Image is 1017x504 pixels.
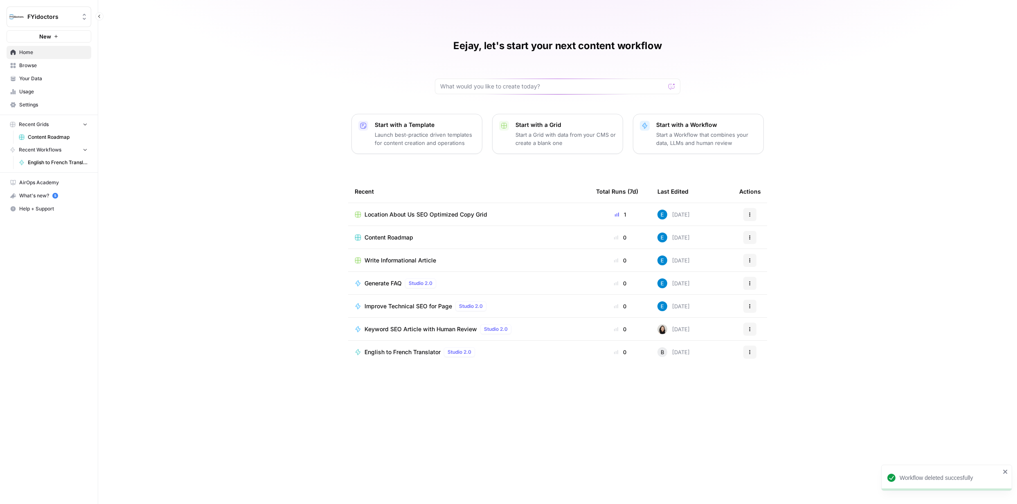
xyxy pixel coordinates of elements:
[657,210,667,219] img: lntvtk5df957tx83savlbk37mrre
[596,302,644,310] div: 0
[7,46,91,59] a: Home
[7,202,91,215] button: Help + Support
[515,131,616,147] p: Start a Grid with data from your CMS or create a blank one
[355,278,583,288] a: Generate FAQStudio 2.0
[355,256,583,264] a: Write Informational Article
[7,59,91,72] a: Browse
[656,121,757,129] p: Start with a Workflow
[596,210,644,219] div: 1
[453,39,661,52] h1: Eejay, let's start your next content workflow
[739,180,761,203] div: Actions
[409,280,432,287] span: Studio 2.0
[657,180,688,203] div: Last Edited
[657,278,690,288] div: [DATE]
[9,9,24,24] img: FYidoctors Logo
[364,233,413,242] span: Content Roadmap
[364,325,477,333] span: Keyword SEO Article with Human Review
[351,114,482,154] button: Start with a TemplateLaunch best-practice driven templates for content creation and operations
[7,189,91,202] button: What's new? 5
[596,233,644,242] div: 0
[596,256,644,264] div: 0
[657,347,690,357] div: [DATE]
[596,279,644,287] div: 0
[448,348,471,356] span: Studio 2.0
[364,210,487,219] span: Location About Us SEO Optimized Copy Grid
[15,156,91,169] a: English to French Translator
[19,179,88,186] span: AirOps Academy
[7,118,91,131] button: Recent Grids
[7,85,91,98] a: Usage
[7,144,91,156] button: Recent Workflows
[7,30,91,43] button: New
[364,348,441,356] span: English to French Translator
[484,325,508,333] span: Studio 2.0
[656,131,757,147] p: Start a Workflow that combines your data, LLMs and human review
[19,62,88,69] span: Browse
[364,279,402,287] span: Generate FAQ
[7,98,91,111] a: Settings
[657,233,690,242] div: [DATE]
[515,121,616,129] p: Start with a Grid
[657,301,667,311] img: lntvtk5df957tx83savlbk37mrre
[27,13,77,21] span: FYidoctors
[355,210,583,219] a: Location About Us SEO Optimized Copy Grid
[28,133,88,141] span: Content Roadmap
[355,347,583,357] a: English to French TranslatorStudio 2.0
[19,205,88,212] span: Help + Support
[375,131,475,147] p: Launch best-practice driven templates for content creation and operations
[19,88,88,95] span: Usage
[657,233,667,242] img: lntvtk5df957tx83savlbk37mrre
[355,324,583,334] a: Keyword SEO Article with Human ReviewStudio 2.0
[19,49,88,56] span: Home
[15,131,91,144] a: Content Roadmap
[1003,468,1008,475] button: close
[657,210,690,219] div: [DATE]
[900,474,1000,482] div: Workflow deleted succesfully
[375,121,475,129] p: Start with a Template
[657,324,667,334] img: t5ef5oef8zpw1w4g2xghobes91mw
[355,180,583,203] div: Recent
[596,325,644,333] div: 0
[7,190,91,202] div: What's new?
[28,159,88,166] span: English to French Translator
[596,348,644,356] div: 0
[19,75,88,82] span: Your Data
[657,324,690,334] div: [DATE]
[7,7,91,27] button: Workspace: FYidoctors
[633,114,764,154] button: Start with a WorkflowStart a Workflow that combines your data, LLMs and human review
[7,176,91,189] a: AirOps Academy
[52,193,58,199] a: 5
[657,255,690,265] div: [DATE]
[657,255,667,265] img: lntvtk5df957tx83savlbk37mrre
[54,194,56,198] text: 5
[19,121,49,128] span: Recent Grids
[355,233,583,242] a: Content Roadmap
[596,180,638,203] div: Total Runs (7d)
[19,146,61,154] span: Recent Workflows
[355,301,583,311] a: Improve Technical SEO for PageStudio 2.0
[492,114,623,154] button: Start with a GridStart a Grid with data from your CMS or create a blank one
[19,101,88,108] span: Settings
[657,301,690,311] div: [DATE]
[657,278,667,288] img: lntvtk5df957tx83savlbk37mrre
[364,302,452,310] span: Improve Technical SEO for Page
[459,303,483,310] span: Studio 2.0
[39,32,51,41] span: New
[7,72,91,85] a: Your Data
[364,256,436,264] span: Write Informational Article
[661,348,664,356] span: B
[440,82,665,90] input: What would you like to create today?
